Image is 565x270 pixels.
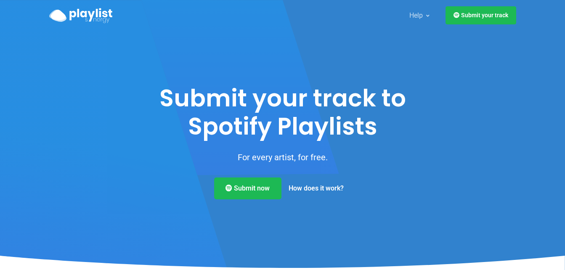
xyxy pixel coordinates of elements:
img: Playlist Synergy Logo [49,8,112,23]
a: Playlist Synergy [49,6,112,25]
a: Submit your track [446,6,516,24]
h1: Submit your track to Spotify Playlists [143,84,423,140]
a: Submit now [214,177,281,199]
p: For every artist, for free. [143,151,423,164]
a: How does it work? [281,177,351,199]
